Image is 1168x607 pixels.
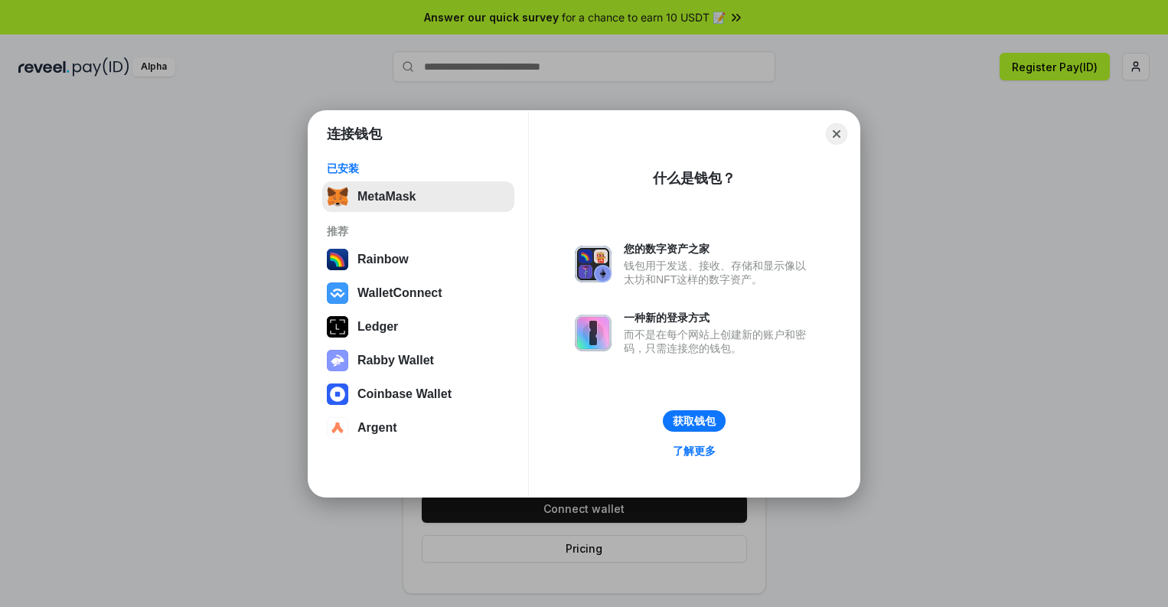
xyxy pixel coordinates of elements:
button: Argent [322,413,514,443]
img: svg+xml,%3Csvg%20fill%3D%22none%22%20height%3D%2233%22%20viewBox%3D%220%200%2035%2033%22%20width%... [327,186,348,207]
button: Close [826,123,847,145]
div: 钱包用于发送、接收、存储和显示像以太坊和NFT这样的数字资产。 [624,259,814,286]
div: Rabby Wallet [357,354,434,367]
div: 了解更多 [673,444,716,458]
img: svg+xml,%3Csvg%20xmlns%3D%22http%3A%2F%2Fwww.w3.org%2F2000%2Fsvg%22%20width%3D%2228%22%20height%3... [327,316,348,338]
button: Rabby Wallet [322,345,514,376]
img: svg+xml,%3Csvg%20xmlns%3D%22http%3A%2F%2Fwww.w3.org%2F2000%2Fsvg%22%20fill%3D%22none%22%20viewBox... [575,315,612,351]
img: svg+xml,%3Csvg%20width%3D%2228%22%20height%3D%2228%22%20viewBox%3D%220%200%2028%2028%22%20fill%3D... [327,282,348,304]
h1: 连接钱包 [327,125,382,143]
div: 而不是在每个网站上创建新的账户和密码，只需连接您的钱包。 [624,328,814,355]
button: Ledger [322,312,514,342]
button: Rainbow [322,244,514,275]
button: 获取钱包 [663,410,726,432]
img: svg+xml,%3Csvg%20width%3D%2228%22%20height%3D%2228%22%20viewBox%3D%220%200%2028%2028%22%20fill%3D... [327,383,348,405]
a: 了解更多 [664,441,725,461]
button: WalletConnect [322,278,514,308]
div: MetaMask [357,190,416,204]
div: Coinbase Wallet [357,387,452,401]
button: Coinbase Wallet [322,379,514,410]
div: 已安装 [327,162,510,175]
div: Argent [357,421,397,435]
div: 推荐 [327,224,510,238]
div: 获取钱包 [673,414,716,428]
div: 什么是钱包？ [653,169,736,188]
img: svg+xml,%3Csvg%20width%3D%22120%22%20height%3D%22120%22%20viewBox%3D%220%200%20120%20120%22%20fil... [327,249,348,270]
div: WalletConnect [357,286,442,300]
div: 一种新的登录方式 [624,311,814,325]
div: 您的数字资产之家 [624,242,814,256]
img: svg+xml,%3Csvg%20width%3D%2228%22%20height%3D%2228%22%20viewBox%3D%220%200%2028%2028%22%20fill%3D... [327,417,348,439]
img: svg+xml,%3Csvg%20xmlns%3D%22http%3A%2F%2Fwww.w3.org%2F2000%2Fsvg%22%20fill%3D%22none%22%20viewBox... [327,350,348,371]
div: Rainbow [357,253,409,266]
img: svg+xml,%3Csvg%20xmlns%3D%22http%3A%2F%2Fwww.w3.org%2F2000%2Fsvg%22%20fill%3D%22none%22%20viewBox... [575,246,612,282]
button: MetaMask [322,181,514,212]
div: Ledger [357,320,398,334]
